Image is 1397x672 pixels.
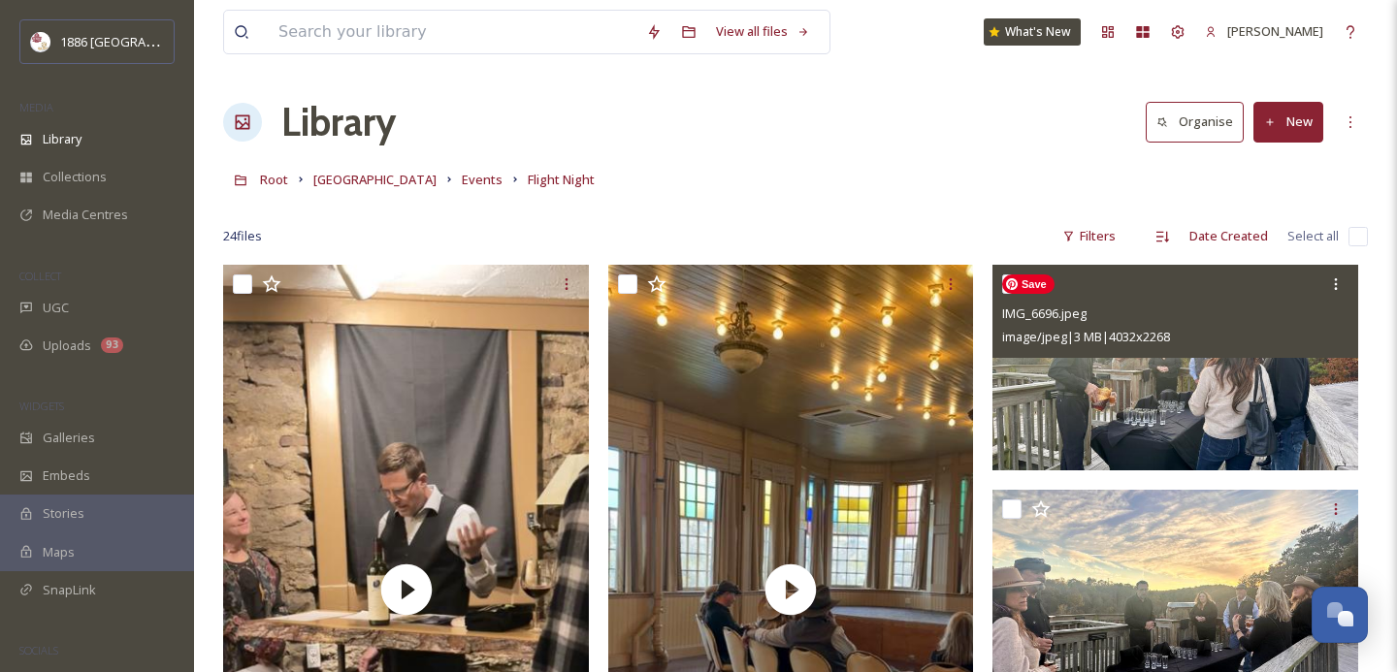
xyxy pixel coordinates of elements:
[528,168,595,191] a: Flight Night
[281,93,396,151] a: Library
[19,269,61,283] span: COLLECT
[1195,13,1333,50] a: [PERSON_NAME]
[1287,227,1339,245] span: Select all
[43,299,69,317] span: UGC
[43,206,128,224] span: Media Centres
[462,168,503,191] a: Events
[706,13,820,50] a: View all files
[43,581,96,599] span: SnapLink
[260,171,288,188] span: Root
[269,11,636,53] input: Search your library
[19,100,53,114] span: MEDIA
[31,32,50,51] img: logos.png
[1002,304,1087,322] span: IMG_6696.jpeg
[462,171,503,188] span: Events
[1180,217,1278,255] div: Date Created
[43,466,90,485] span: Embeds
[1312,587,1368,643] button: Open Chat
[223,227,262,245] span: 24 file s
[43,429,95,447] span: Galleries
[1053,217,1125,255] div: Filters
[101,337,123,353] div: 93
[313,168,437,191] a: [GEOGRAPHIC_DATA]
[1002,274,1055,294] span: Save
[992,265,1358,470] img: IMG_6696.jpeg
[984,18,1081,46] a: What's New
[528,171,595,188] span: Flight Night
[1146,102,1253,142] a: Organise
[43,130,81,148] span: Library
[1227,22,1323,40] span: [PERSON_NAME]
[43,543,75,561] span: Maps
[19,399,64,413] span: WIDGETS
[60,32,213,50] span: 1886 [GEOGRAPHIC_DATA]
[43,504,84,523] span: Stories
[260,168,288,191] a: Root
[313,171,437,188] span: [GEOGRAPHIC_DATA]
[1146,102,1244,142] button: Organise
[43,336,91,355] span: Uploads
[19,643,58,657] span: SOCIALS
[1002,328,1170,345] span: image/jpeg | 3 MB | 4032 x 2268
[1253,102,1323,142] button: New
[43,168,107,186] span: Collections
